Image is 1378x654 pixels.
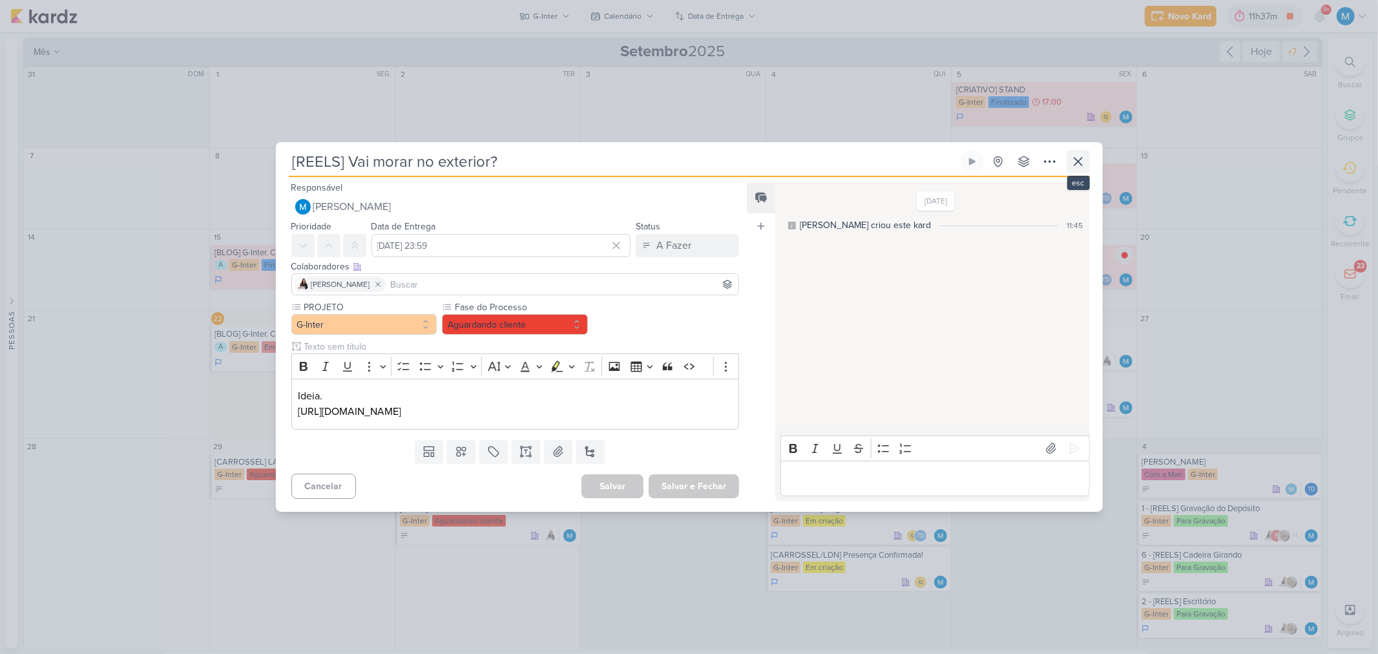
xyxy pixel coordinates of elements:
img: Amannda Primo [296,278,309,291]
input: Texto sem título [302,340,740,353]
div: Editor editing area: main [780,461,1089,496]
div: Editor editing area: main [291,379,740,430]
div: Editor toolbar [291,353,740,379]
input: Kard Sem Título [289,150,958,173]
p: Ideia. [298,388,732,404]
button: [PERSON_NAME] [291,195,740,218]
div: 11:45 [1067,220,1083,231]
img: MARIANA MIRANDA [295,199,311,215]
div: Editor toolbar [780,436,1089,461]
div: Ligar relógio [967,156,977,167]
div: esc [1067,176,1090,190]
button: A Fazer [636,234,739,257]
div: A Fazer [656,238,691,253]
input: Select a date [371,234,631,257]
p: [URL][DOMAIN_NAME] [298,404,732,419]
div: Colaboradores [291,260,740,273]
button: Aguardando cliente [442,314,588,335]
button: G-Inter [291,314,437,335]
label: Data de Entrega [371,221,436,232]
label: Responsável [291,182,343,193]
input: Buscar [388,277,736,292]
label: Prioridade [291,221,332,232]
span: [PERSON_NAME] [311,279,370,290]
label: Status [636,221,660,232]
button: Cancelar [291,474,356,499]
div: [PERSON_NAME] criou este kard [800,218,931,232]
label: Fase do Processo [454,301,588,314]
span: [PERSON_NAME] [313,199,391,215]
label: PROJETO [303,301,437,314]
